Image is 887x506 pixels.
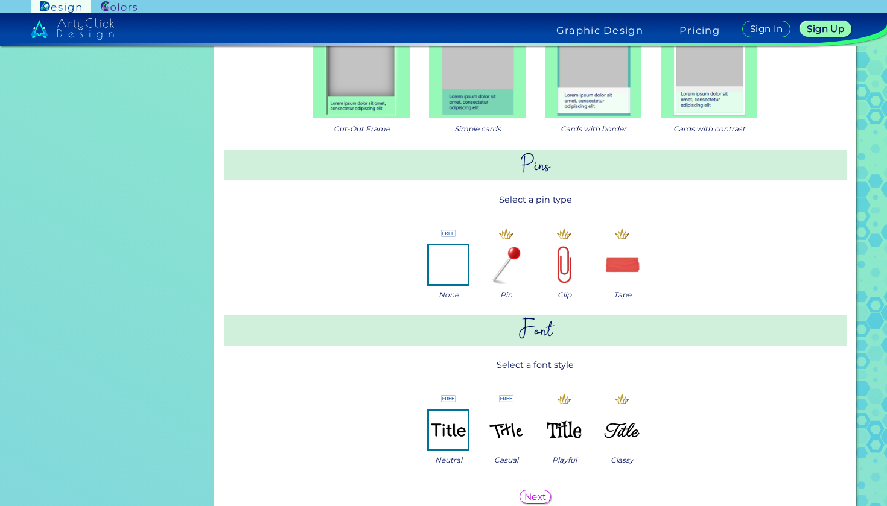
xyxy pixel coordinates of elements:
[31,18,114,40] img: artyclick_design_logo_white_combined_path.svg
[500,289,512,300] span: Pin
[545,245,583,284] img: ex-mb-pin-style-3.jpg
[611,454,634,466] span: Classy
[499,391,513,406] img: icon_free.svg
[224,354,847,376] p: Select a font style
[603,411,641,449] img: ex-mb-font-style-4.png
[545,411,583,449] img: ex-mb-font-style-3.png
[441,226,456,241] img: icon_free.svg
[561,123,626,134] span: Cards with border
[101,1,137,13] img: ArtyClick Colors logo
[494,454,518,466] span: Casual
[429,22,526,118] img: frame_cards_standard.jpg
[429,245,468,284] img: ex-mb-pin-style-0.jpg
[429,411,468,449] img: ex-mb-font-style-1.png
[673,123,745,134] span: Cards with contrast
[224,150,847,180] h2: Pins
[615,226,629,241] img: icon_premium_gold.svg
[224,315,847,346] h2: Font
[661,22,757,118] img: frame_cards_on_top_bw.jpg
[552,454,577,466] span: Playful
[751,25,781,33] h5: Sign In
[558,289,571,300] span: Clip
[556,25,643,35] h4: Graphic Design
[557,391,571,406] img: icon_premium_gold.svg
[454,123,501,134] span: Simple cards
[313,22,410,118] img: frame_invert.jpg
[435,454,462,466] span: Neutral
[334,123,390,134] span: Cut-Out Frame
[439,289,459,300] span: None
[615,391,629,406] img: icon_premium_gold.svg
[224,189,847,211] p: Select a pin type
[603,245,641,284] img: ex-mb-pin-style-4.png
[499,226,513,241] img: icon_premium_gold.svg
[809,25,842,33] h5: Sign Up
[545,22,641,118] img: frame_cards_on_top.jpg
[745,21,788,37] a: Sign In
[679,25,720,35] a: Pricing
[487,245,526,284] img: ex-mb-pin-style-2.jpg
[557,226,571,241] img: icon_premium_gold.svg
[803,22,848,36] a: Sign Up
[487,411,526,449] img: ex-mb-font-style-2.png
[526,493,545,501] h5: Next
[614,289,631,300] span: Tape
[441,391,456,406] img: icon_free.svg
